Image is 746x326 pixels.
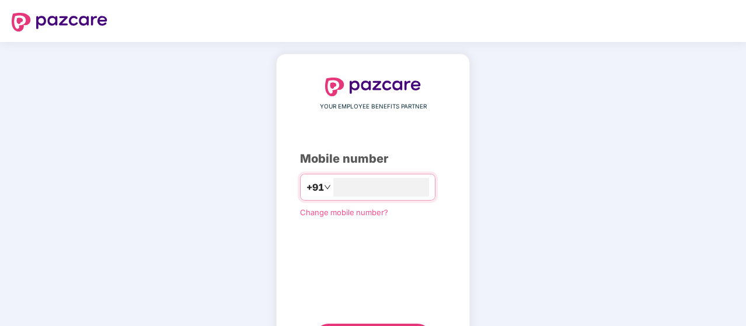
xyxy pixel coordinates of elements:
[325,78,421,96] img: logo
[306,180,324,195] span: +91
[12,13,107,31] img: logo
[300,208,388,217] a: Change mobile number?
[300,150,446,168] div: Mobile number
[324,184,331,191] span: down
[320,102,427,111] span: YOUR EMPLOYEE BENEFITS PARTNER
